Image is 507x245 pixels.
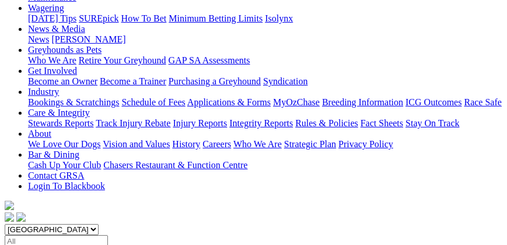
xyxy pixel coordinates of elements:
div: Wagering [28,13,502,24]
a: MyOzChase [273,97,320,107]
a: Care & Integrity [28,108,90,118]
a: Become a Trainer [100,76,166,86]
a: Injury Reports [173,118,227,128]
a: Rules & Policies [295,118,358,128]
img: facebook.svg [5,212,14,222]
a: We Love Our Dogs [28,139,100,149]
div: Care & Integrity [28,118,502,129]
a: Stewards Reports [28,118,93,128]
div: Bar & Dining [28,160,502,171]
a: Track Injury Rebate [96,118,170,128]
a: Wagering [28,3,64,13]
a: Isolynx [265,13,293,23]
a: Vision and Values [103,139,170,149]
a: Bar & Dining [28,150,79,159]
a: Who We Are [28,55,76,65]
a: Chasers Restaurant & Function Centre [103,160,247,170]
a: Purchasing a Greyhound [169,76,261,86]
a: Privacy Policy [338,139,393,149]
a: Login To Blackbook [28,181,105,191]
img: twitter.svg [16,212,26,222]
a: Syndication [263,76,307,86]
a: ICG Outcomes [405,97,461,107]
a: Get Involved [28,66,77,76]
div: Greyhounds as Pets [28,55,502,66]
a: Cash Up Your Club [28,160,101,170]
a: How To Bet [121,13,167,23]
a: Industry [28,87,59,97]
img: logo-grsa-white.png [5,201,14,210]
a: Greyhounds as Pets [28,45,102,55]
a: Bookings & Scratchings [28,97,119,107]
a: History [172,139,200,149]
a: Minimum Betting Limits [169,13,263,23]
a: Applications & Forms [187,97,271,107]
div: Industry [28,97,502,108]
a: Fact Sheets [361,118,403,128]
a: Retire Your Greyhound [79,55,166,65]
a: [DATE] Tips [28,13,76,23]
a: Strategic Plan [284,139,336,149]
a: Become an Owner [28,76,97,86]
a: Stay On Track [405,118,459,128]
a: Breeding Information [322,97,403,107]
a: News [28,34,49,44]
a: Who We Are [233,139,282,149]
a: Careers [202,139,231,149]
a: Race Safe [464,97,501,107]
a: Integrity Reports [229,118,293,128]
a: News & Media [28,24,85,34]
a: GAP SA Assessments [169,55,250,65]
a: About [28,129,51,139]
a: [PERSON_NAME] [51,34,125,44]
a: SUREpick [79,13,118,23]
div: News & Media [28,34,502,45]
a: Schedule of Fees [121,97,185,107]
div: Get Involved [28,76,502,87]
a: Contact GRSA [28,171,84,180]
div: About [28,139,502,150]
